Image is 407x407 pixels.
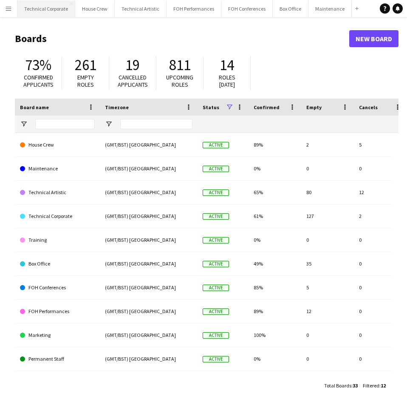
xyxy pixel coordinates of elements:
div: 0 [354,300,407,323]
a: Marketing [20,323,95,347]
span: Active [203,142,229,148]
h1: Boards [15,32,349,45]
span: Active [203,213,229,220]
a: Permanent Staff [20,347,95,371]
div: (GMT/BST) [GEOGRAPHIC_DATA] [100,181,198,204]
div: (GMT/BST) [GEOGRAPHIC_DATA] [100,228,198,252]
a: House Crew [20,133,95,157]
input: Timezone Filter Input [120,119,192,129]
div: (GMT/BST) [GEOGRAPHIC_DATA] [100,347,198,370]
span: Active [203,285,229,291]
button: Technical Corporate [17,0,75,17]
div: 2 [301,133,354,156]
span: Timezone [105,104,129,110]
span: Empty [306,104,322,110]
span: 811 [169,56,191,74]
div: 0 [301,157,354,180]
button: House Crew [75,0,115,17]
div: (GMT/BST) [GEOGRAPHIC_DATA] [100,300,198,323]
div: 0 [301,228,354,252]
a: New Board [349,30,399,47]
div: : [324,377,358,394]
span: Empty roles [77,73,94,88]
button: Open Filter Menu [105,120,113,128]
span: Active [203,189,229,196]
div: (GMT/BST) [GEOGRAPHIC_DATA] [100,157,198,180]
div: (GMT/BST) [GEOGRAPHIC_DATA] [100,252,198,275]
span: Active [203,237,229,243]
span: Active [203,308,229,315]
div: 127 [301,204,354,228]
div: (GMT/BST) [GEOGRAPHIC_DATA] [100,323,198,347]
button: Open Filter Menu [20,120,28,128]
span: Status [203,104,219,110]
a: Technical Artistic [20,181,95,204]
div: 0% [249,347,301,370]
button: Maintenance [308,0,352,17]
span: Active [203,332,229,339]
div: 12 [354,181,407,204]
div: 5 [354,133,407,156]
span: Upcoming roles [166,73,193,88]
button: Box Office [273,0,308,17]
div: 0 [301,347,354,370]
span: 33 [353,382,358,389]
div: 61% [249,204,301,228]
a: Technical Corporate [20,204,95,228]
div: 0 [354,252,407,275]
span: Active [203,166,229,172]
div: 100% [249,323,301,347]
div: 0 [354,323,407,347]
div: 0 [354,276,407,299]
a: Training [20,228,95,252]
a: FOH Performances [20,300,95,323]
div: (GMT/BST) [GEOGRAPHIC_DATA] [100,276,198,299]
button: FOH Performances [167,0,221,17]
span: Filtered [363,382,379,389]
button: FOH Conferences [221,0,273,17]
div: 0% [249,157,301,180]
span: Active [203,356,229,362]
span: Confirmed [254,104,280,110]
div: (GMT/BST) [GEOGRAPHIC_DATA] [100,133,198,156]
button: Technical Artistic [115,0,167,17]
span: Cancelled applicants [118,73,148,88]
span: Confirmed applicants [23,73,54,88]
div: 0 [354,347,407,370]
div: 89% [249,300,301,323]
div: (GMT/BST) [GEOGRAPHIC_DATA] [100,204,198,228]
input: Board name Filter Input [35,119,95,129]
div: 89% [249,133,301,156]
div: 49% [249,252,301,275]
div: 0 [354,157,407,180]
span: Cancels [359,104,378,110]
div: 0 [301,323,354,347]
a: FOH Conferences [20,276,95,300]
div: 0% [249,228,301,252]
div: 65% [249,181,301,204]
span: 14 [220,56,234,74]
span: 12 [381,382,386,389]
span: Board name [20,104,49,110]
div: 5 [301,276,354,299]
div: 35 [301,252,354,275]
a: Box Office [20,252,95,276]
span: 73% [25,56,51,74]
a: Maintenance [20,157,95,181]
div: 2 [354,204,407,228]
div: 80 [301,181,354,204]
div: 12 [301,300,354,323]
span: 261 [75,56,96,74]
div: 85% [249,276,301,299]
span: Active [203,261,229,267]
span: Total Boards [324,382,351,389]
span: 19 [125,56,140,74]
div: : [363,377,386,394]
span: Roles [DATE] [219,73,235,88]
div: 0 [354,228,407,252]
